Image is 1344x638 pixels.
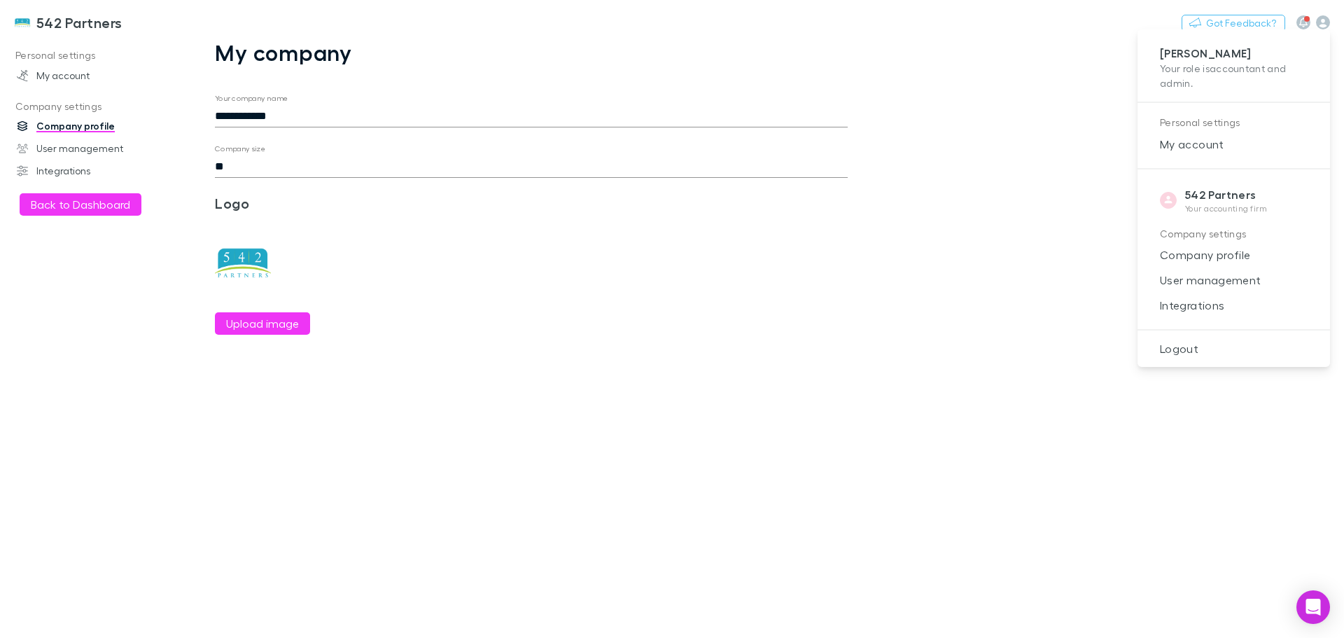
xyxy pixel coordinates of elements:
span: Integrations [1149,297,1319,314]
span: Company profile [1149,247,1319,263]
span: User management [1149,272,1319,289]
span: My account [1149,136,1319,153]
strong: 542 Partners [1185,188,1256,202]
p: [PERSON_NAME] [1160,46,1308,61]
p: Your role is accountant and admin . [1160,61,1308,90]
p: Your accounting firm [1185,203,1268,214]
div: Open Intercom Messenger [1296,590,1330,624]
p: Company settings [1160,226,1308,243]
span: Logout [1149,340,1319,357]
p: Personal settings [1160,114,1308,132]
